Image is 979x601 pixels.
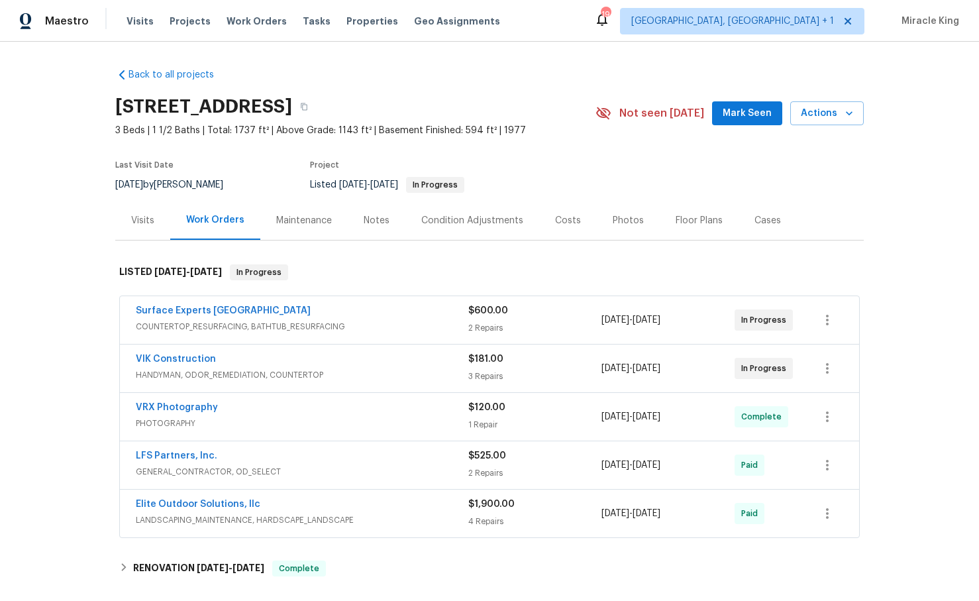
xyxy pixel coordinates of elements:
div: Floor Plans [676,214,723,227]
span: $525.00 [468,451,506,461]
span: COUNTERTOP_RESURFACING, BATHTUB_RESURFACING [136,320,468,333]
span: [DATE] [197,563,229,573]
span: PHOTOGRAPHY [136,417,468,430]
div: Costs [555,214,581,227]
span: - [601,410,660,423]
span: Miracle King [896,15,959,28]
div: 2 Repairs [468,321,601,335]
button: Mark Seen [712,101,782,126]
span: GENERAL_CONTRACTOR, OD_SELECT [136,465,468,478]
span: [DATE] [339,180,367,190]
span: $181.00 [468,355,503,364]
span: [DATE] [633,509,660,518]
span: [DATE] [115,180,143,190]
span: Project [310,161,339,169]
button: Copy Address [292,95,316,119]
span: [DATE] [601,364,629,373]
span: [GEOGRAPHIC_DATA], [GEOGRAPHIC_DATA] + 1 [631,15,834,28]
span: Complete [741,410,787,423]
span: Projects [170,15,211,28]
span: Work Orders [227,15,287,28]
a: Back to all projects [115,68,242,82]
span: In Progress [741,313,792,327]
span: - [601,313,660,327]
span: 3 Beds | 1 1/2 Baths | Total: 1737 ft² | Above Grade: 1143 ft² | Basement Finished: 594 ft² | 1977 [115,124,595,137]
button: Actions [790,101,864,126]
span: [DATE] [633,315,660,325]
span: - [601,362,660,375]
span: - [601,459,660,472]
h2: [STREET_ADDRESS] [115,100,292,113]
div: 1 Repair [468,418,601,431]
span: [DATE] [154,267,186,276]
span: Actions [801,105,853,122]
span: [DATE] [633,364,660,373]
a: LFS Partners, Inc. [136,451,217,461]
span: $120.00 [468,403,505,412]
a: VIK Construction [136,355,216,364]
span: Properties [346,15,398,28]
span: [DATE] [232,563,264,573]
div: 4 Repairs [468,515,601,528]
div: by [PERSON_NAME] [115,177,239,193]
div: Condition Adjustments [421,214,523,227]
span: [DATE] [601,315,629,325]
div: RENOVATION [DATE]-[DATE]Complete [115,553,864,584]
span: [DATE] [633,412,660,421]
a: Surface Experts [GEOGRAPHIC_DATA] [136,306,311,315]
span: [DATE] [601,461,629,470]
div: Cases [754,214,781,227]
h6: RENOVATION [133,561,264,576]
span: Complete [274,562,325,575]
span: - [154,267,222,276]
span: - [339,180,398,190]
span: Paid [741,459,763,472]
span: [DATE] [190,267,222,276]
div: Visits [131,214,154,227]
span: Tasks [303,17,331,26]
div: LISTED [DATE]-[DATE]In Progress [115,251,864,294]
span: Listed [310,180,464,190]
span: Mark Seen [723,105,772,122]
span: [DATE] [370,180,398,190]
span: Paid [741,507,763,520]
span: $600.00 [468,306,508,315]
span: - [197,563,264,573]
span: Not seen [DATE] [619,107,704,120]
span: [DATE] [633,461,660,470]
div: 2 Repairs [468,466,601,480]
span: - [601,507,660,520]
div: Work Orders [186,213,244,227]
span: In Progress [407,181,463,189]
span: In Progress [741,362,792,375]
span: HANDYMAN, ODOR_REMEDIATION, COUNTERTOP [136,368,468,382]
div: 19 [601,8,610,21]
div: Maintenance [276,214,332,227]
h6: LISTED [119,264,222,280]
span: Last Visit Date [115,161,174,169]
a: VRX Photography [136,403,218,412]
a: Elite Outdoor Solutions, llc [136,500,260,509]
div: Photos [613,214,644,227]
div: Notes [364,214,389,227]
span: LANDSCAPING_MAINTENANCE, HARDSCAPE_LANDSCAPE [136,514,468,527]
span: In Progress [231,266,287,279]
span: Visits [127,15,154,28]
span: Maestro [45,15,89,28]
span: Geo Assignments [414,15,500,28]
div: 3 Repairs [468,370,601,383]
span: [DATE] [601,509,629,518]
span: [DATE] [601,412,629,421]
span: $1,900.00 [468,500,515,509]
